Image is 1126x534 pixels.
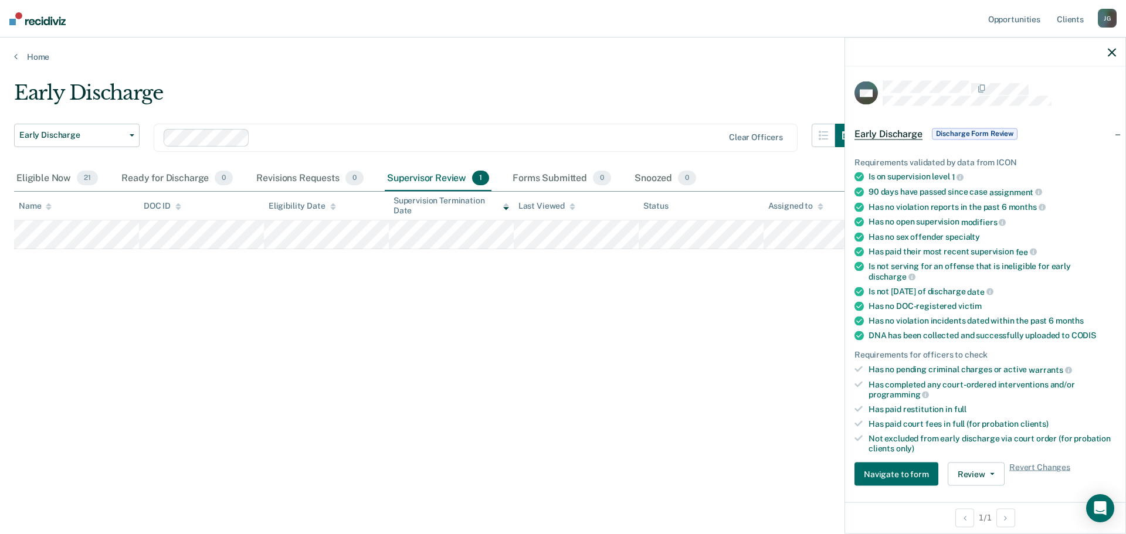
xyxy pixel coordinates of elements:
[854,462,938,486] button: Navigate to form
[869,246,1116,257] div: Has paid their most recent supervision
[996,508,1015,527] button: Next Opportunity
[854,157,1116,167] div: Requirements validated by data from ICON
[845,115,1125,152] div: Early DischargeDischarge Form Review
[869,301,1116,311] div: Has no DOC-registered
[510,166,613,192] div: Forms Submitted
[729,132,783,142] div: Clear officers
[869,202,1116,212] div: Has no violation reports in the past 6
[394,196,509,216] div: Supervision Termination Date
[845,502,1125,533] div: 1 / 1
[1009,202,1046,212] span: months
[14,166,100,192] div: Eligible Now
[593,171,611,186] span: 0
[1098,9,1117,28] div: J G
[385,166,492,192] div: Supervisor Review
[854,350,1116,360] div: Requirements for officers to check
[678,171,696,186] span: 0
[869,186,1116,197] div: 90 days have passed since case
[967,287,993,296] span: date
[119,166,235,192] div: Ready for Discharge
[958,301,982,311] span: victim
[19,130,125,140] span: Early Discharge
[869,390,929,399] span: programming
[954,404,966,414] span: full
[518,201,575,211] div: Last Viewed
[768,201,823,211] div: Assigned to
[14,52,1112,62] a: Home
[632,166,698,192] div: Snoozed
[869,286,1116,297] div: Is not [DATE] of discharge
[1056,316,1084,325] span: months
[254,166,365,192] div: Revisions Requests
[345,171,364,186] span: 0
[952,172,964,182] span: 1
[869,172,1116,182] div: Is on supervision level
[643,201,669,211] div: Status
[955,508,974,527] button: Previous Opportunity
[472,171,489,186] span: 1
[9,12,66,25] img: Recidiviz
[945,232,980,241] span: specialty
[869,419,1116,428] div: Has paid court fees in full (for probation
[1086,494,1114,522] div: Open Intercom Messenger
[14,81,859,114] div: Early Discharge
[989,187,1042,196] span: assignment
[869,365,1116,375] div: Has no pending criminal charges or active
[869,404,1116,414] div: Has paid restitution in
[1071,331,1096,340] span: CODIS
[869,232,1116,242] div: Has no sex offender
[869,379,1116,399] div: Has completed any court-ordered interventions and/or
[1016,247,1037,256] span: fee
[19,201,52,211] div: Name
[1029,365,1072,374] span: warrants
[77,171,98,186] span: 21
[144,201,181,211] div: DOC ID
[869,331,1116,341] div: DNA has been collected and successfully uploaded to
[896,443,914,453] span: only)
[932,128,1018,140] span: Discharge Form Review
[869,217,1116,227] div: Has no open supervision
[948,462,1005,486] button: Review
[869,271,915,281] span: discharge
[869,433,1116,453] div: Not excluded from early discharge via court order (for probation clients
[854,128,922,140] span: Early Discharge
[1020,419,1049,428] span: clients)
[1009,462,1070,486] span: Revert Changes
[869,316,1116,326] div: Has no violation incidents dated within the past 6
[854,462,943,486] a: Navigate to form link
[269,201,336,211] div: Eligibility Date
[961,217,1006,226] span: modifiers
[869,261,1116,281] div: Is not serving for an offense that is ineligible for early
[215,171,233,186] span: 0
